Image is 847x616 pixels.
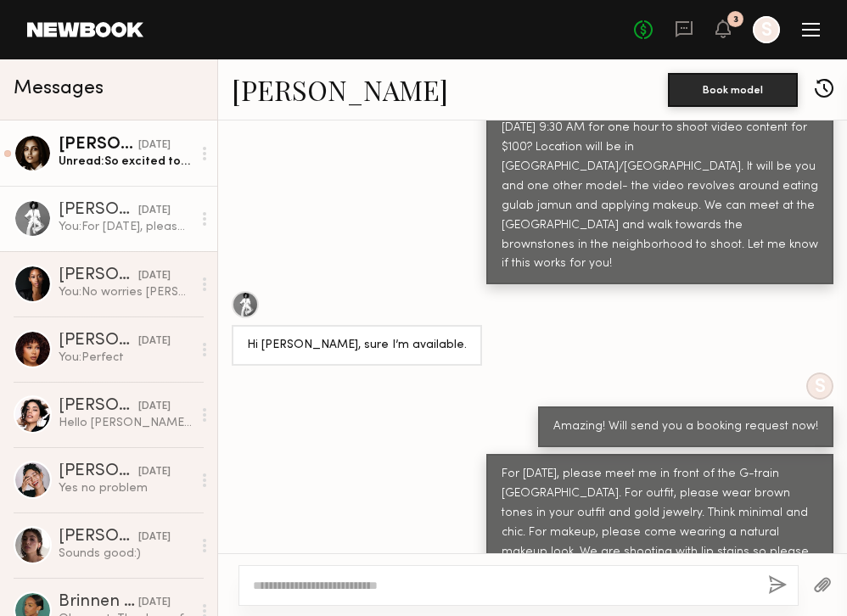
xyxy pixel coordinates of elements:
div: [DATE] [138,268,171,284]
a: [PERSON_NAME] [232,71,448,108]
div: You: No worries [PERSON_NAME]! Will reach back out if we have any future shoots on a weekend. [59,284,192,300]
div: [DATE] [138,203,171,219]
div: [DATE] [138,595,171,611]
div: [PERSON_NAME] [59,463,138,480]
div: Hi [PERSON_NAME], sure I’m available. [247,336,467,356]
div: Sounds good:) [59,546,192,562]
span: Messages [14,79,104,98]
a: S [753,16,780,43]
div: [DATE] [138,464,171,480]
div: [DATE] [138,399,171,415]
div: [PERSON_NAME] [59,333,138,350]
div: 3 [733,15,738,25]
button: Book model [668,73,798,107]
div: You: For [DATE], please meet me in front of the G-train [GEOGRAPHIC_DATA]. For outfit, please wea... [59,219,192,235]
div: Hello [PERSON_NAME], hope you’re doing well! I wanted to follow up to see if you’re still interes... [59,415,192,431]
div: Hi [PERSON_NAME]! Hope you're doing well. My name is [PERSON_NAME], and I am the head of Content ... [502,41,818,274]
div: Yes no problem [59,480,192,496]
div: [PERSON_NAME] [59,398,138,415]
div: You: Perfect [59,350,192,366]
a: Book model [668,81,798,96]
div: [PERSON_NAME] [59,267,138,284]
div: [DATE] [138,137,171,154]
div: [DATE] [138,333,171,350]
div: [PERSON_NAME] [59,202,138,219]
div: [PERSON_NAME] [59,529,138,546]
div: Unread: So excited to meet you! [59,154,192,170]
div: [DATE] [138,529,171,546]
div: [PERSON_NAME] [59,137,138,154]
div: Amazing! Will send you a booking request now! [553,417,818,437]
div: Brinnen [PERSON_NAME] [59,594,138,611]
